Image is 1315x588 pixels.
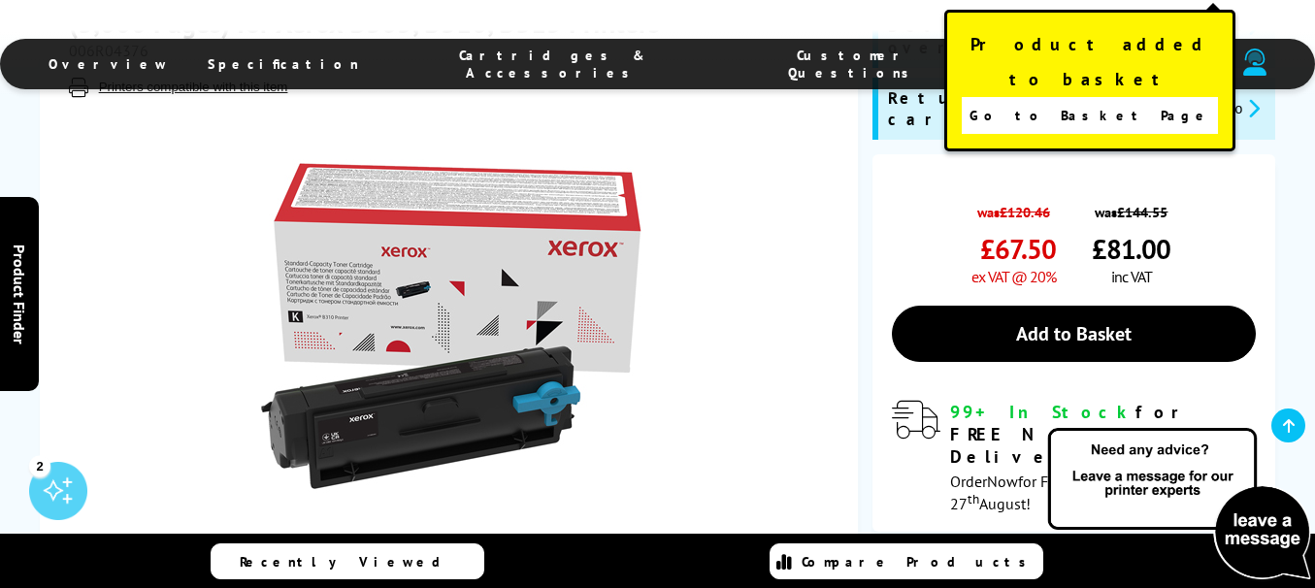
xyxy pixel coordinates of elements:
span: was [971,193,1056,221]
div: 2 [29,455,50,476]
span: £81.00 [1092,231,1170,267]
div: Product added to basket [944,10,1235,151]
span: Customer Questions [746,47,961,82]
a: Add to Basket [892,306,1256,362]
a: Go to Basket Page [962,97,1218,134]
strike: £120.46 [1000,203,1050,221]
strike: £144.55 [1117,203,1167,221]
span: £67.50 [980,231,1056,267]
span: Now [987,472,1018,491]
span: Overview [49,55,169,73]
span: ex VAT @ 20% [971,267,1056,286]
button: promo-description [1215,97,1266,119]
span: Recently Viewed [240,553,460,571]
img: Xerox 006R04376 Black Toner Cartridge (3,000 Pages) [261,136,641,516]
a: Compare Products [770,543,1043,579]
span: Product Finder [10,245,29,344]
span: Order for Free Delivery [DATE] 27 August! [950,472,1173,513]
span: was [1092,193,1170,221]
div: modal_delivery [892,401,1256,512]
sup: th [968,490,979,507]
span: 99+ In Stock [950,401,1135,423]
div: for FREE Next Day Delivery [950,401,1256,468]
span: Compare Products [802,553,1036,571]
img: Open Live Chat window [1043,425,1315,584]
span: inc VAT [1111,267,1152,286]
span: Go to Basket Page [970,102,1211,129]
img: user-headset-duotone.svg [1243,49,1266,76]
a: Recently Viewed [211,543,484,579]
span: Cartridges & Accessories [398,47,707,82]
span: Specification [208,55,359,73]
span: Return unopened cartridges [DATE] [888,87,1205,130]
